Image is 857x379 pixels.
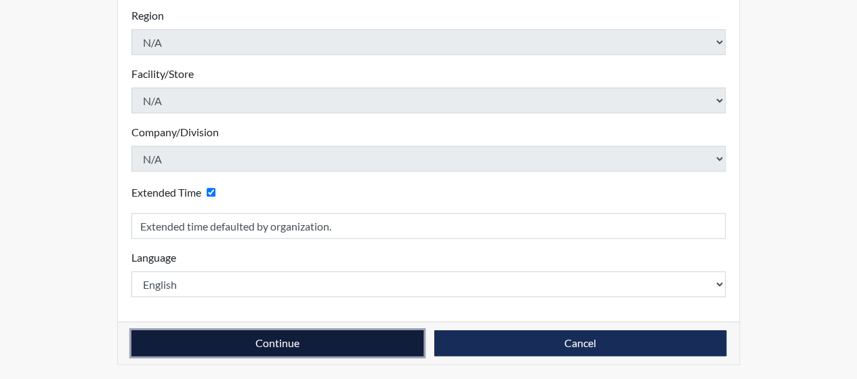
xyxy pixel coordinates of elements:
label: Company/Division [131,124,219,140]
label: Extended Time [131,184,201,201]
button: Continue [131,330,423,356]
label: Language [131,250,176,266]
input: Reason for Extension [131,213,726,239]
label: Region [131,7,164,24]
button: Cancel [434,330,726,356]
label: Facility/Store [131,66,194,82]
div: Checking this box will provide the interviewee with an accomodation of extra time to answer each ... [131,182,221,202]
